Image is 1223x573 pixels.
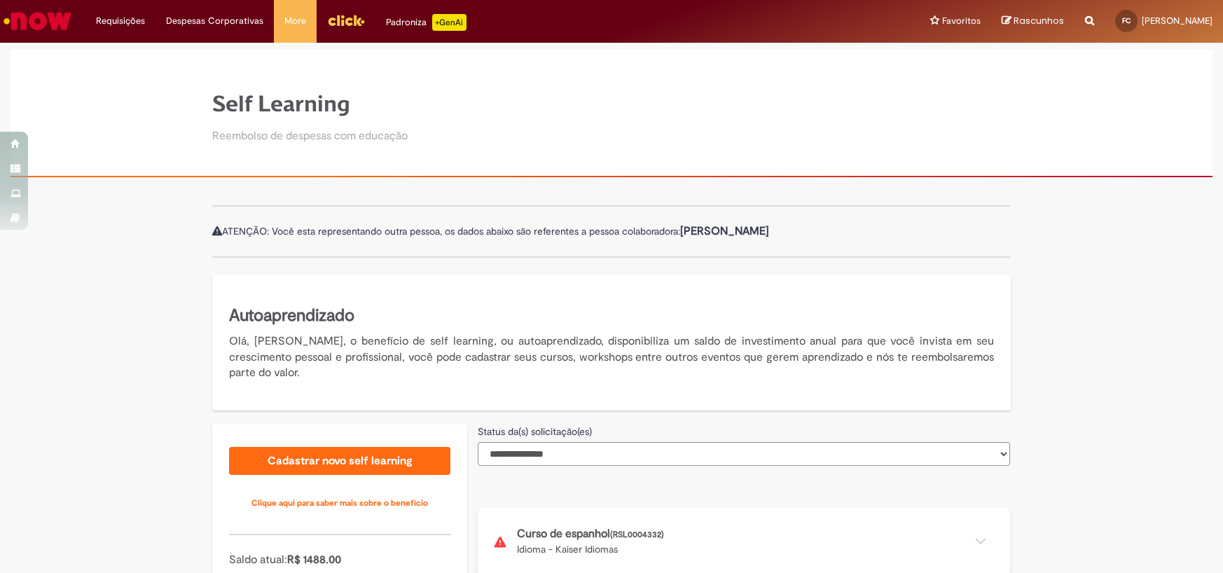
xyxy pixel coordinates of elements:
[212,92,408,116] h1: Self Learning
[1,7,74,35] img: ServiceNow
[1122,16,1131,25] span: FC
[287,553,341,567] span: R$ 1488.00
[284,14,306,28] span: More
[478,424,592,439] label: Status da(s) solicitação(es)
[386,14,467,31] div: Padroniza
[432,14,467,31] p: +GenAi
[229,489,450,517] a: Clique aqui para saber mais sobre o benefício
[229,304,994,328] h5: Autoaprendizado
[1002,15,1064,28] a: Rascunhos
[680,224,769,238] b: [PERSON_NAME]
[212,130,408,143] h2: Reembolso de despesas com educação
[229,333,994,382] p: Olá, [PERSON_NAME], o benefício de self learning, ou autoaprendizado, disponibiliza um saldo de i...
[1014,14,1064,27] span: Rascunhos
[327,10,365,31] img: click_logo_yellow_360x200.png
[229,447,450,475] a: Cadastrar novo self learning
[942,14,981,28] span: Favoritos
[229,552,450,568] p: Saldo atual:
[212,205,1011,258] div: ATENÇÃO: Você esta representando outra pessoa, os dados abaixo são referentes a pessoa colaboradora:
[1142,15,1212,27] span: [PERSON_NAME]
[166,14,263,28] span: Despesas Corporativas
[96,14,145,28] span: Requisições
